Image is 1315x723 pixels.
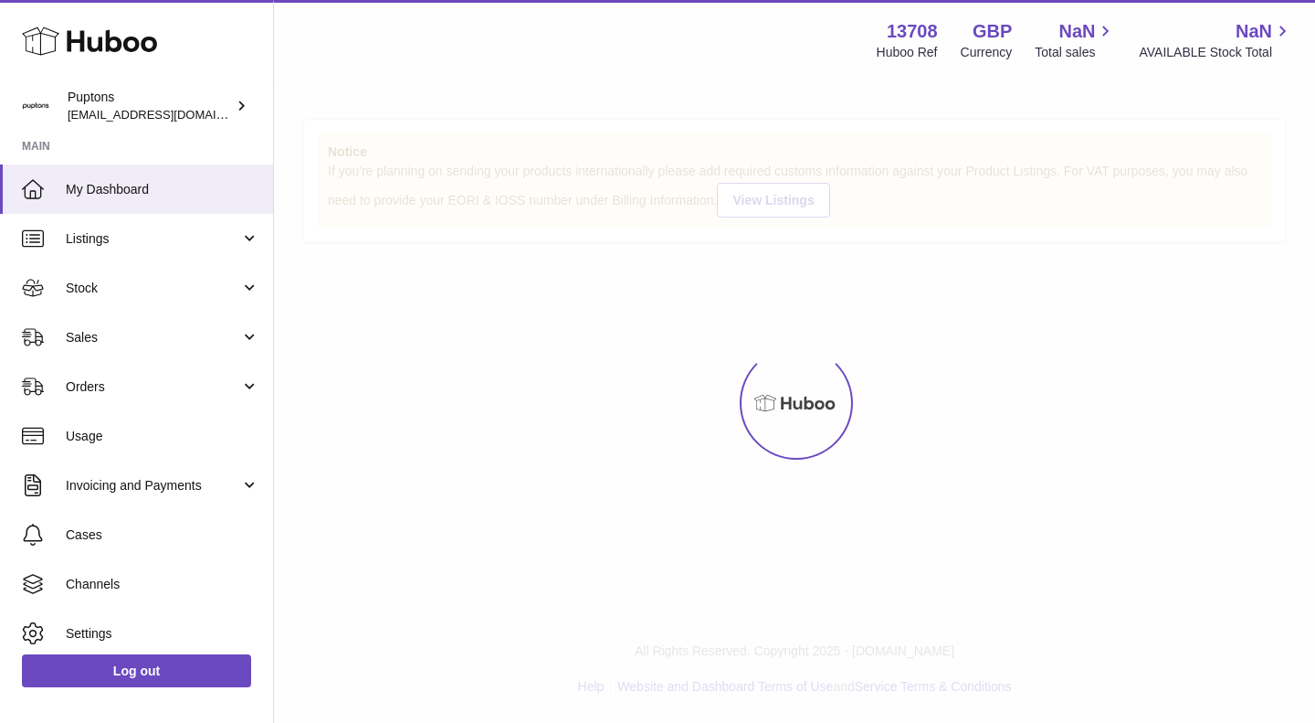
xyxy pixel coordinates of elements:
a: NaN AVAILABLE Stock Total [1139,19,1293,61]
img: hello@puptons.com [22,92,49,120]
strong: GBP [973,19,1012,44]
strong: 13708 [887,19,938,44]
span: Cases [66,526,259,544]
span: NaN [1058,19,1095,44]
div: Puptons [68,89,232,123]
span: Listings [66,230,240,248]
a: NaN Total sales [1035,19,1116,61]
span: My Dashboard [66,181,259,198]
div: Huboo Ref [877,44,938,61]
span: NaN [1236,19,1272,44]
span: Total sales [1035,44,1116,61]
span: Usage [66,428,259,445]
span: Sales [66,329,240,346]
a: Log out [22,654,251,687]
span: Invoicing and Payments [66,477,240,494]
span: Orders [66,378,240,396]
span: Settings [66,625,259,643]
span: AVAILABLE Stock Total [1139,44,1293,61]
span: [EMAIL_ADDRESS][DOMAIN_NAME] [68,107,268,122]
div: Currency [961,44,1013,61]
span: Channels [66,576,259,593]
span: Stock [66,280,240,297]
